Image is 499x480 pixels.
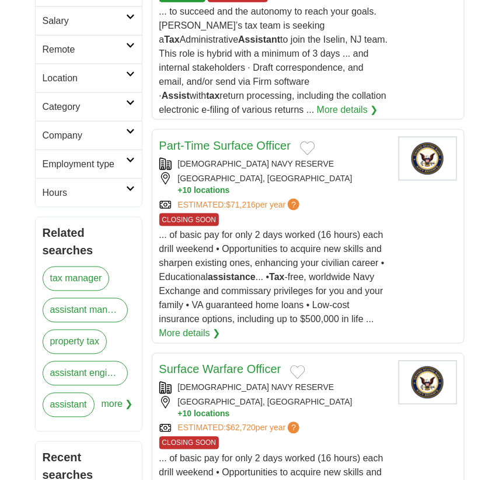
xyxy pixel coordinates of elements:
[178,422,302,434] a: ESTIMATED:$62,720per year?
[208,272,256,282] strong: assistance
[43,330,107,354] a: property tax
[43,267,110,291] a: tax manager
[43,43,126,57] h2: Remote
[43,361,128,386] a: assistant engineer
[226,200,256,209] span: $71,216
[178,409,183,420] span: +
[159,213,219,226] span: CLOSING SOON
[178,199,302,211] a: ESTIMATED:$71,216per year?
[288,422,299,434] span: ?
[159,437,219,450] span: CLOSING SOON
[36,35,142,64] a: Remote
[159,139,291,152] a: Part-Time Surface Officer
[178,185,183,196] span: +
[102,393,133,424] span: more ❯
[36,178,142,207] a: Hours
[43,129,126,143] h2: Company
[269,272,284,282] strong: Tax
[226,423,256,433] span: $62,720
[159,172,389,196] div: [GEOGRAPHIC_DATA], [GEOGRAPHIC_DATA]
[206,91,219,101] strong: tax
[290,365,305,379] button: Add to favorite jobs
[238,34,280,44] strong: Assistant
[399,137,457,181] img: US Navy Reserve logo
[36,6,142,35] a: Salary
[178,383,334,392] a: [DEMOGRAPHIC_DATA] NAVY RESERVE
[164,34,179,44] strong: Tax
[159,396,389,420] div: [GEOGRAPHIC_DATA], [GEOGRAPHIC_DATA]
[36,121,142,150] a: Company
[399,361,457,405] img: US Navy Reserve logo
[36,64,142,92] a: Location
[43,100,126,114] h2: Category
[159,327,221,341] a: More details ❯
[43,71,126,85] h2: Location
[159,6,388,115] span: ... to succeed and the autonomy to reach your goals. [PERSON_NAME]’s tax team is seeking a Admini...
[43,393,95,417] a: assistant
[36,150,142,178] a: Employment type
[43,186,126,200] h2: Hours
[36,92,142,121] a: Category
[300,141,315,156] button: Add to favorite jobs
[162,91,190,101] strong: Assist
[159,363,281,376] a: Surface Warfare Officer
[43,225,135,260] h2: Related searches
[43,298,128,323] a: assistant manager
[317,103,378,117] a: More details ❯
[43,14,126,28] h2: Salary
[178,185,389,196] button: +10 locations
[178,409,389,420] button: +10 locations
[159,230,385,324] span: ... of basic pay for only 2 days worked (16 hours) each drill weekend • Opportunities to acquire ...
[178,159,334,168] a: [DEMOGRAPHIC_DATA] NAVY RESERVE
[43,157,126,171] h2: Employment type
[288,199,299,210] span: ?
